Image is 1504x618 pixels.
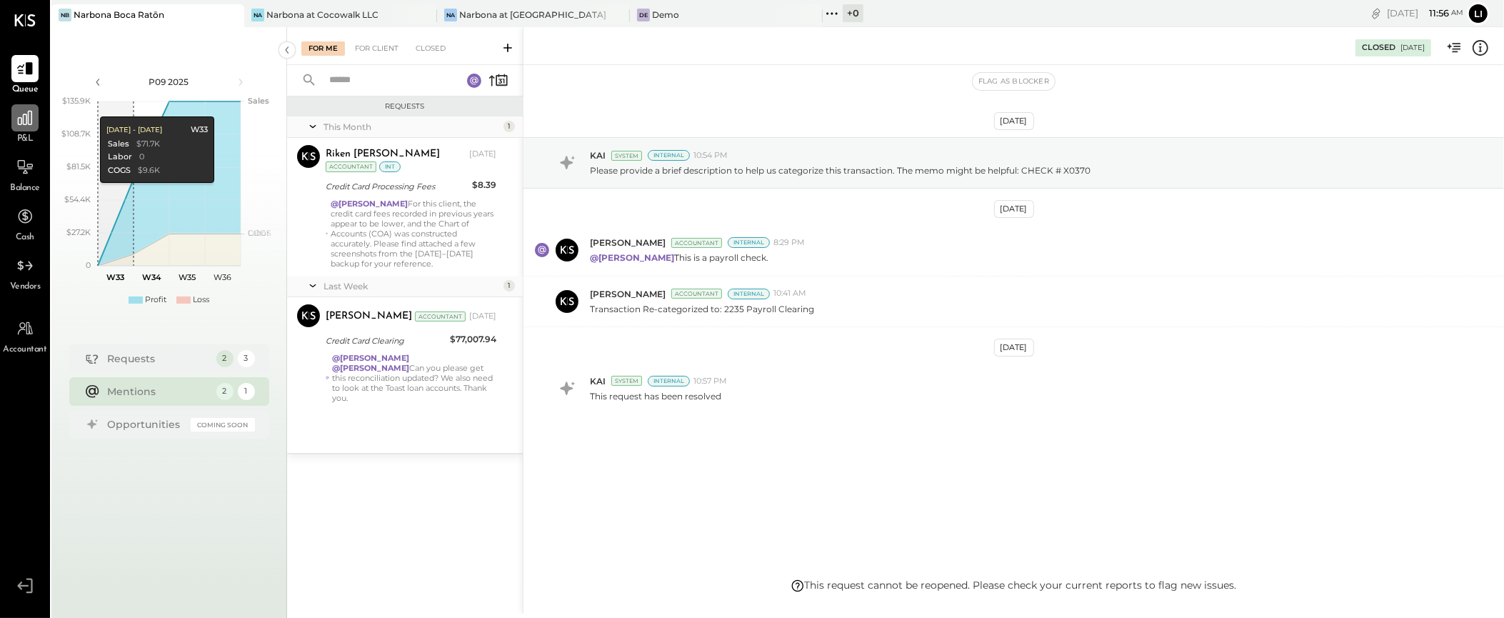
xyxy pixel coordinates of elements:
[1369,6,1383,21] div: copy link
[66,161,91,171] text: $81.5K
[1467,2,1490,25] button: Li
[693,376,727,387] span: 10:57 PM
[469,149,496,160] div: [DATE]
[216,383,234,400] div: 2
[415,312,466,322] div: Accountant
[450,332,496,347] div: $77,007.94
[301,41,345,56] div: For Me
[16,231,34,244] span: Cash
[106,125,161,135] div: [DATE] - [DATE]
[59,9,71,21] div: NB
[108,384,209,399] div: Mentions
[503,121,515,132] div: 1
[773,288,806,299] span: 10:41 AM
[294,101,516,111] div: Requests
[179,272,196,282] text: W35
[326,147,440,161] div: Riken [PERSON_NAME]
[238,383,255,400] div: 1
[637,9,650,21] div: De
[238,350,255,367] div: 3
[216,350,234,367] div: 2
[74,9,164,21] div: Narbona Boca Ratōn
[107,151,131,163] div: Labor
[728,289,770,299] div: Internal
[193,294,209,306] div: Loss
[324,280,500,292] div: Last Week
[590,375,606,387] span: KAI
[671,289,722,299] div: Accountant
[348,41,406,56] div: For Client
[1,315,49,357] a: Accountant
[590,288,666,300] span: [PERSON_NAME]
[139,151,144,163] div: 0
[251,9,264,21] div: Na
[66,227,91,237] text: $27.2K
[266,9,378,21] div: Narbona at Cocowalk LLC
[469,311,496,322] div: [DATE]
[472,178,496,192] div: $8.39
[61,129,91,139] text: $108.7K
[1,203,49,244] a: Cash
[248,228,269,238] text: Labor
[1,55,49,96] a: Queue
[326,309,412,324] div: [PERSON_NAME]
[248,96,269,106] text: Sales
[611,151,642,161] div: System
[332,353,409,363] strong: @[PERSON_NAME]
[590,236,666,249] span: [PERSON_NAME]
[136,139,159,150] div: $71.7K
[86,260,91,270] text: 0
[214,272,231,282] text: W36
[107,165,130,176] div: COGS
[590,251,768,264] p: This is a payroll check.
[108,352,209,366] div: Requests
[190,124,207,136] div: W33
[444,9,457,21] div: Na
[324,121,500,133] div: This Month
[332,363,409,373] strong: @[PERSON_NAME]
[459,9,608,21] div: Narbona at [GEOGRAPHIC_DATA] LLC
[326,179,468,194] div: Credit Card Processing Fees
[332,353,496,403] div: Can you please get this reconciliation updated? We also need to look at the Toast loan accounts. ...
[648,150,690,161] div: Internal
[1362,42,1395,54] div: Closed
[331,199,496,269] div: For this client, the credit card fees recorded in previous years appear to be lower, and the Char...
[191,418,255,432] div: Coming Soon
[1,252,49,294] a: Vendors
[331,199,408,209] strong: @[PERSON_NAME]
[973,73,1055,90] button: Flag as Blocker
[590,390,721,402] p: This request has been resolved
[590,252,674,263] strong: @[PERSON_NAME]
[590,149,606,161] span: KAI
[843,4,863,22] div: + 0
[62,96,91,106] text: $135.9K
[503,280,515,291] div: 1
[137,165,159,176] div: $9.6K
[994,112,1034,130] div: [DATE]
[64,194,91,204] text: $54.4K
[728,237,770,248] div: Internal
[994,339,1034,357] div: [DATE]
[145,294,166,306] div: Profit
[106,272,124,282] text: W33
[326,334,446,348] div: Credit Card Clearing
[10,182,40,195] span: Balance
[671,238,722,248] div: Accountant
[693,150,728,161] span: 10:54 PM
[1400,43,1425,53] div: [DATE]
[590,303,814,315] p: Transaction Re-categorized to: 2235 Payroll Clearing
[1,154,49,195] a: Balance
[12,84,39,96] span: Queue
[17,133,34,146] span: P&L
[590,164,1091,176] p: Please provide a brief description to help us categorize this transaction. The memo might be help...
[648,376,690,387] div: Internal
[326,161,376,172] div: Accountant
[108,417,184,432] div: Opportunities
[611,376,642,386] div: System
[408,41,453,56] div: Closed
[1,104,49,146] a: P&L
[652,9,679,21] div: Demo
[107,139,129,150] div: Sales
[142,272,161,282] text: W34
[1387,6,1463,20] div: [DATE]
